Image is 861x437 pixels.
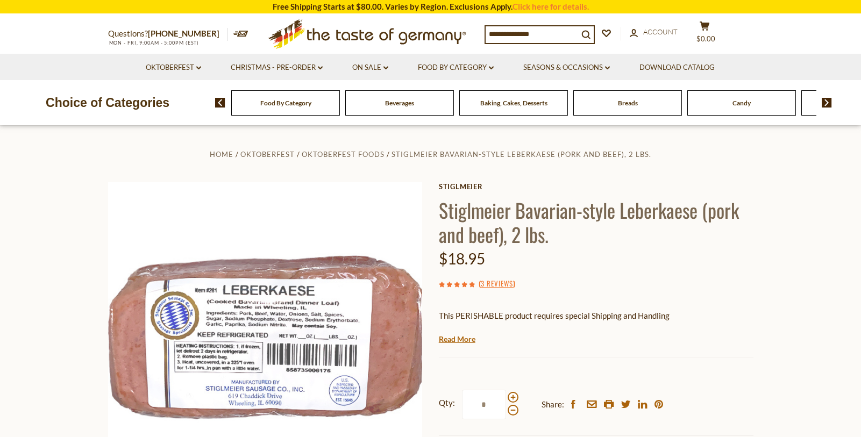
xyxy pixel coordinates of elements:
[439,182,753,191] a: Stiglmeier
[260,99,311,107] a: Food By Category
[689,21,721,48] button: $0.00
[630,26,678,38] a: Account
[618,99,638,107] a: Breads
[439,309,753,323] p: This PERISHABLE product requires special Shipping and Handling
[481,278,513,290] a: 3 Reviews
[523,62,610,74] a: Seasons & Occasions
[479,278,515,289] span: ( )
[240,150,295,159] a: Oktoberfest
[439,249,485,268] span: $18.95
[462,390,506,419] input: Qty:
[439,198,753,246] h1: Stiglmeier Bavarian-style Leberkaese (pork and beef), 2 lbs.
[480,99,547,107] a: Baking, Cakes, Desserts
[148,28,219,38] a: [PHONE_NUMBER]
[108,40,200,46] span: MON - FRI, 9:00AM - 5:00PM (EST)
[418,62,494,74] a: Food By Category
[439,334,475,345] a: Read More
[231,62,323,74] a: Christmas - PRE-ORDER
[639,62,715,74] a: Download Catalog
[439,396,455,410] strong: Qty:
[210,150,233,159] a: Home
[352,62,388,74] a: On Sale
[542,398,564,411] span: Share:
[513,2,589,11] a: Click here for details.
[449,331,753,344] li: We will ship this product in heat-protective packaging and ice.
[108,27,227,41] p: Questions?
[302,150,385,159] a: Oktoberfest Foods
[385,99,414,107] a: Beverages
[822,98,832,108] img: next arrow
[696,34,715,43] span: $0.00
[146,62,201,74] a: Oktoberfest
[392,150,651,159] a: Stiglmeier Bavarian-style Leberkaese (pork and beef), 2 lbs.
[732,99,751,107] a: Candy
[643,27,678,36] span: Account
[215,98,225,108] img: previous arrow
